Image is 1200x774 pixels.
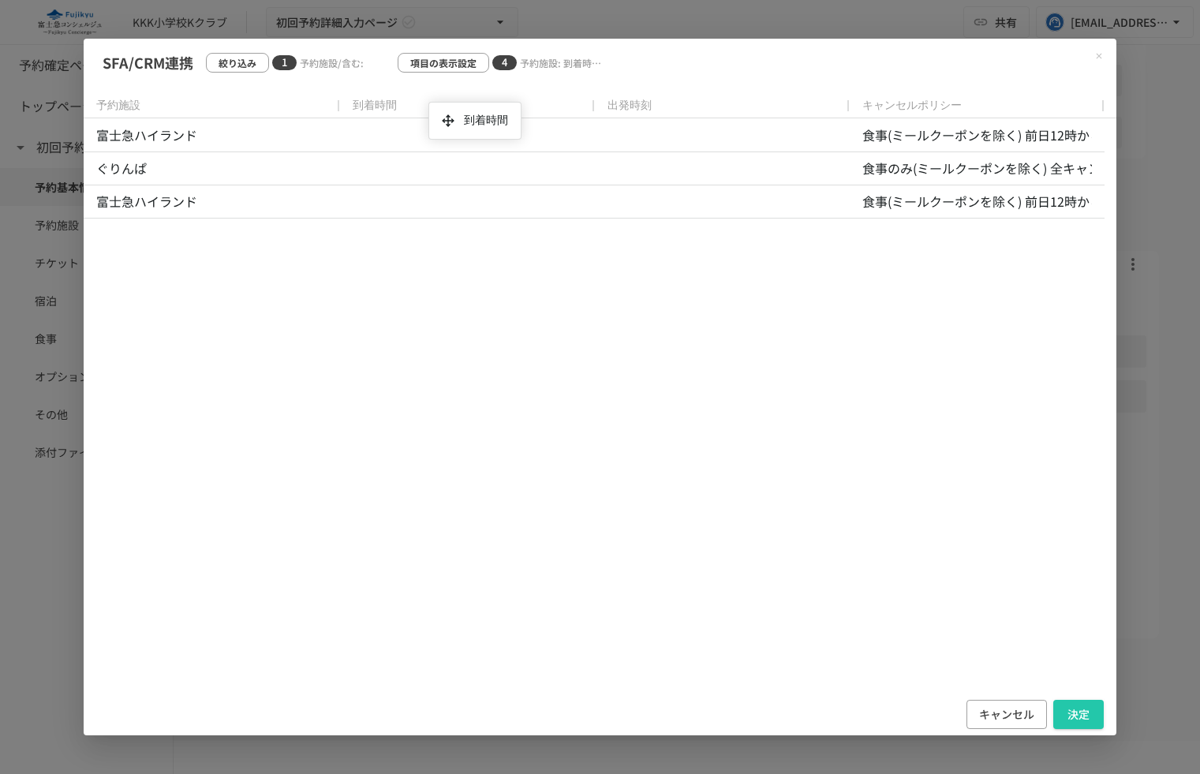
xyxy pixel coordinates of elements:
[862,125,1135,146] p: 食事(ミールクーポンを除く) 前日12時から100%
[966,700,1047,729] button: キャンセル
[1053,700,1104,729] button: 決定
[1088,45,1110,67] button: Close modal
[398,53,489,73] button: 項目の表示設定
[464,114,508,128] div: 到着時間
[862,192,1135,212] p: 食事(ミールクーポンを除く) 前日12時から100%
[96,159,147,179] p: ぐりんぱ
[96,192,197,212] p: 富士急ハイランド
[272,54,297,71] span: 1
[96,99,140,113] span: 予約施設
[300,55,385,70] p: 予約施設/含む:
[353,99,397,113] span: 到着時間
[520,55,605,70] p: 予約施設: 到着時間: 出発時刻: キャンセルポリシー
[96,125,197,146] p: 富士急ハイランド
[607,99,652,113] span: 出発時刻
[103,51,193,74] p: SFA/CRM連携
[219,55,256,70] p: 絞り込み
[862,99,962,113] span: キャンセルポリシー
[206,53,269,73] button: 絞り込み
[410,55,477,70] p: 項目の表示設定
[492,54,517,71] span: 4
